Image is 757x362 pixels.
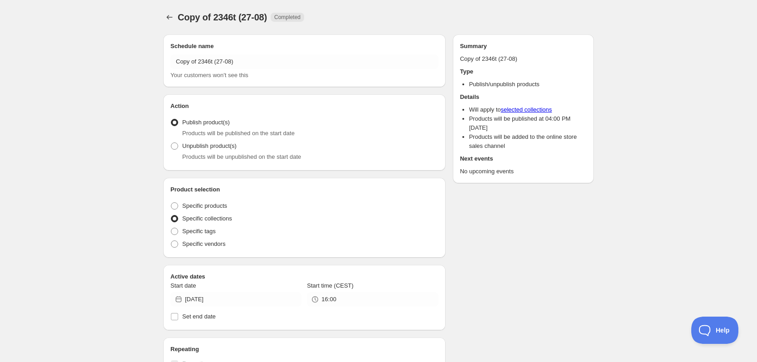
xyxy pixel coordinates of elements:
[460,154,587,163] h2: Next events
[469,105,587,114] li: Will apply to
[170,185,438,194] h2: Product selection
[182,130,295,137] span: Products will be published on the start date
[307,282,354,289] span: Start time (CEST)
[182,119,230,126] span: Publish product(s)
[460,42,587,51] h2: Summary
[469,132,587,151] li: Products will be added to the online store sales channel
[182,240,225,247] span: Specific vendors
[460,67,587,76] h2: Type
[170,42,438,51] h2: Schedule name
[469,80,587,89] li: Publish/unpublish products
[460,93,587,102] h2: Details
[274,14,301,21] span: Completed
[691,317,739,344] iframe: Toggle Customer Support
[182,153,301,160] span: Products will be unpublished on the start date
[170,272,438,281] h2: Active dates
[469,114,587,132] li: Products will be published at 04:00 PM [DATE]
[170,282,196,289] span: Start date
[170,345,438,354] h2: Repeating
[182,202,227,209] span: Specific products
[182,215,232,222] span: Specific collections
[501,106,552,113] a: selected collections
[163,11,176,24] button: Schedules
[182,228,216,235] span: Specific tags
[460,54,587,64] p: Copy of 2346t (27-08)
[178,12,267,22] span: Copy of 2346t (27-08)
[182,313,216,320] span: Set end date
[182,142,237,149] span: Unpublish product(s)
[170,72,248,78] span: Your customers won't see this
[170,102,438,111] h2: Action
[460,167,587,176] p: No upcoming events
